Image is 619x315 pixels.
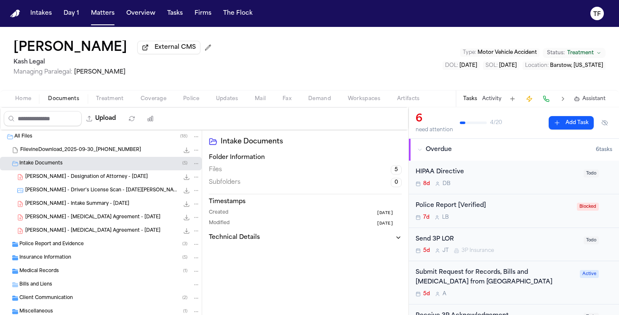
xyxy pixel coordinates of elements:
[182,296,187,300] span: ( 2 )
[182,186,191,195] button: Download T. McGowen - Driver's License Scan - Lucia Henriquez
[221,137,402,147] h2: Intake Documents
[409,261,619,304] div: Open task: Submit Request for Records, Bills and Radiology from Barstow Community Hospital
[584,236,599,244] span: Todo
[490,119,502,126] span: 4 / 20
[523,61,606,70] button: Edit Location: Barstow, California
[459,63,477,68] span: [DATE]
[486,63,498,68] span: SOL :
[584,169,599,177] span: Todo
[25,214,160,221] span: [PERSON_NAME] - [MEDICAL_DATA] Agreement - [DATE]
[155,43,196,52] span: External CMS
[60,6,83,21] button: Day 1
[582,95,606,102] span: Assistant
[182,161,187,166] span: ( 5 )
[20,147,141,154] span: FilevineDownload_2025-09-30_[PHONE_NUMBER]
[283,95,291,102] span: Fax
[27,6,55,21] button: Intakes
[182,242,187,246] span: ( 3 )
[525,63,549,68] span: Location :
[423,291,430,297] span: 5d
[96,95,124,102] span: Treatment
[191,6,215,21] button: Firms
[25,228,160,235] span: [PERSON_NAME] - [MEDICAL_DATA] Agreement - [DATE]
[423,214,430,221] span: 7d
[209,198,402,206] h3: Timestamps
[14,133,32,140] span: All Files
[209,233,260,242] h3: Technical Details
[416,201,572,211] div: Police Report [Verified]
[507,93,518,105] button: Add Task
[478,50,537,55] span: Motor Vehicle Accident
[549,116,594,130] button: Add Task
[409,161,619,194] div: Open task: HIPAA Directive
[376,220,402,227] button: [DATE]
[141,95,166,102] span: Coverage
[416,127,453,133] div: need attention
[183,309,187,314] span: ( 1 )
[550,63,603,68] span: Barstow, [US_STATE]
[483,61,519,70] button: Edit SOL: 2027-09-29
[597,116,612,130] button: Hide completed tasks (⌘⇧H)
[13,40,127,56] h1: [PERSON_NAME]
[182,227,191,235] button: Download T. McGowen - Retainer Agreement - 9.30.25
[182,146,191,154] button: Download FilevineDownload_2025-09-30_17-34-15-844
[182,200,191,208] button: Download T. McGowen - Intake Summary - 9.29.25
[443,61,480,70] button: Edit DOL: 2025-09-29
[88,6,118,21] button: Matters
[463,95,477,102] button: Tasks
[183,269,187,273] span: ( 1 )
[123,6,159,21] button: Overview
[409,139,619,161] button: Overdue6tasks
[409,228,619,262] div: Open task: Send 3P LOR
[423,247,430,254] span: 5d
[13,69,72,75] span: Managing Paralegal:
[255,95,266,102] span: Mail
[220,6,256,21] button: The Flock
[596,146,612,153] span: 6 task s
[74,69,125,75] span: [PERSON_NAME]
[4,111,82,126] input: Search files
[580,270,599,278] span: Active
[416,235,579,244] div: Send 3P LOR
[445,63,458,68] span: DOL :
[416,268,575,287] div: Submit Request for Records, Bills and [MEDICAL_DATA] from [GEOGRAPHIC_DATA]
[209,166,222,174] span: Files
[443,291,446,297] span: A
[209,154,402,162] h3: Folder Information
[13,40,127,56] button: Edit matter name
[183,95,199,102] span: Police
[423,180,430,187] span: 8d
[164,6,186,21] a: Tasks
[209,178,240,187] span: Subfolders
[543,48,606,58] button: Change status from Treatment
[19,295,73,302] span: Client Communication
[19,268,59,275] span: Medical Records
[463,50,476,55] span: Type :
[19,241,84,248] span: Police Report and Evidence
[13,57,215,67] h2: Kash Legal
[499,63,517,68] span: [DATE]
[574,95,606,102] button: Assistant
[10,10,20,18] a: Home
[25,201,129,208] span: [PERSON_NAME] - Intake Summary - [DATE]
[15,95,31,102] span: Home
[48,95,79,102] span: Documents
[416,112,453,126] div: 6
[137,41,200,54] button: External CMS
[19,281,52,289] span: Bills and Liens
[443,247,449,254] span: J T
[426,146,452,154] span: Overdue
[25,174,148,181] span: [PERSON_NAME] - Designation of Attorney - [DATE]
[182,173,191,181] button: Download T. McGowen - Designation of Attorney - 9.30.25
[348,95,380,102] span: Workspaces
[182,255,187,260] span: ( 5 )
[82,111,121,126] button: Upload
[180,134,187,139] span: ( 18 )
[209,233,402,242] button: Technical Details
